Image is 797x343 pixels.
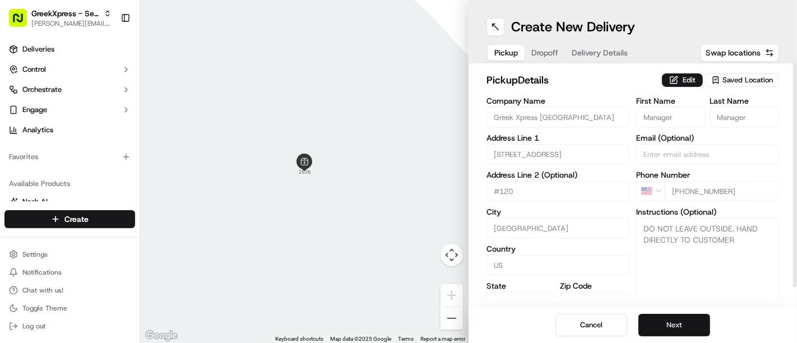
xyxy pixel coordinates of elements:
div: Favorites [4,148,135,166]
button: Next [638,314,710,336]
div: 📗 [11,252,20,261]
label: Address Line 2 (Optional) [486,171,629,179]
span: [DATE] [99,174,122,183]
span: Knowledge Base [22,251,86,262]
span: • [93,174,97,183]
button: Engage [4,101,135,119]
a: Nash AI [9,197,131,207]
span: [PERSON_NAME] [35,174,91,183]
button: Log out [4,318,135,334]
span: Chat with us! [22,286,63,295]
a: Report a map error [420,336,465,342]
span: API Documentation [106,251,180,262]
a: Analytics [4,121,135,139]
label: Company Name [486,97,629,105]
input: Enter phone number [665,181,779,201]
button: Zoom in [441,284,463,307]
a: Deliveries [4,40,135,58]
span: Nash AI [22,197,48,207]
label: City [486,208,629,216]
textarea: DO NOT LEAVE OUTSIDE. HAND DIRECTLY TO CUSTOMER [636,218,779,302]
img: Dianne Alexi Soriano [11,193,29,211]
img: Nash [11,11,34,34]
button: GreekXpress - Sea Bar[PERSON_NAME][EMAIL_ADDRESS][DOMAIN_NAME] [4,4,116,31]
input: Enter zip code [560,292,630,312]
img: 1736555255976-a54dd68f-1ca7-489b-9aae-adbdc363a1c4 [11,107,31,127]
span: [DATE] [157,204,180,213]
button: Chat with us! [4,282,135,298]
span: Saved Location [722,75,773,85]
span: Dropoff [531,47,558,58]
label: First Name [636,97,706,105]
img: Google [143,328,180,343]
span: Deliveries [22,44,54,54]
a: 💻API Documentation [90,246,184,266]
span: Pickup [494,47,518,58]
img: Liam S. [11,163,29,181]
span: Notifications [22,268,62,277]
button: Create [4,210,135,228]
h1: Create New Delivery [511,18,635,36]
input: Enter address [486,144,629,164]
button: Swap locations [701,44,779,62]
button: Cancel [555,314,627,336]
button: Start new chat [191,110,204,124]
span: Log out [22,322,45,331]
label: Country [486,245,629,253]
button: GreekXpress - Sea Bar [31,8,99,19]
img: 5e9a9d7314ff4150bce227a61376b483.jpg [24,107,44,127]
label: Last Name [710,97,780,105]
span: [PERSON_NAME] [PERSON_NAME] [35,204,149,213]
a: 📗Knowledge Base [7,246,90,266]
span: Delivery Details [572,47,628,58]
span: Map data ©2025 Google [330,336,391,342]
button: Notifications [4,265,135,280]
img: 1736555255976-a54dd68f-1ca7-489b-9aae-adbdc363a1c4 [22,174,31,183]
input: Enter first name [636,107,706,127]
button: See all [174,143,204,157]
h2: pickup Details [486,72,655,88]
a: Terms (opens in new tab) [398,336,414,342]
input: Apartment, suite, unit, etc. [486,181,629,201]
a: Powered byPylon [79,259,136,268]
span: Swap locations [706,47,761,58]
label: Instructions (Optional) [636,208,779,216]
div: 💻 [95,252,104,261]
button: Zoom out [441,307,463,330]
div: Available Products [4,175,135,193]
input: Enter last name [710,107,780,127]
label: Email (Optional) [636,134,779,142]
label: Zip Code [560,282,630,290]
span: Settings [22,250,48,259]
p: Welcome 👋 [11,45,204,63]
button: Settings [4,247,135,262]
div: We're available if you need us! [50,118,154,127]
input: Got a question? Start typing here... [29,72,202,84]
input: Enter email address [636,144,779,164]
img: 1736555255976-a54dd68f-1ca7-489b-9aae-adbdc363a1c4 [22,205,31,214]
button: Map camera controls [441,244,463,266]
button: Toggle Theme [4,300,135,316]
input: Enter city [486,218,629,238]
button: Orchestrate [4,81,135,99]
button: Edit [662,73,703,87]
button: Keyboard shortcuts [275,335,323,343]
button: [PERSON_NAME][EMAIL_ADDRESS][DOMAIN_NAME] [31,19,112,28]
button: Saved Location [705,72,779,88]
a: Open this area in Google Maps (opens a new window) [143,328,180,343]
button: Nash AI [4,193,135,211]
span: Engage [22,105,47,115]
button: Control [4,61,135,78]
span: Control [22,64,46,75]
label: Address Line 1 [486,134,629,142]
input: Enter company name [486,107,629,127]
span: Pylon [112,260,136,268]
span: • [151,204,155,213]
div: Past conversations [11,146,75,155]
input: Enter country [486,255,629,275]
span: Create [64,214,89,225]
input: Enter state [486,292,556,312]
label: Phone Number [636,171,779,179]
